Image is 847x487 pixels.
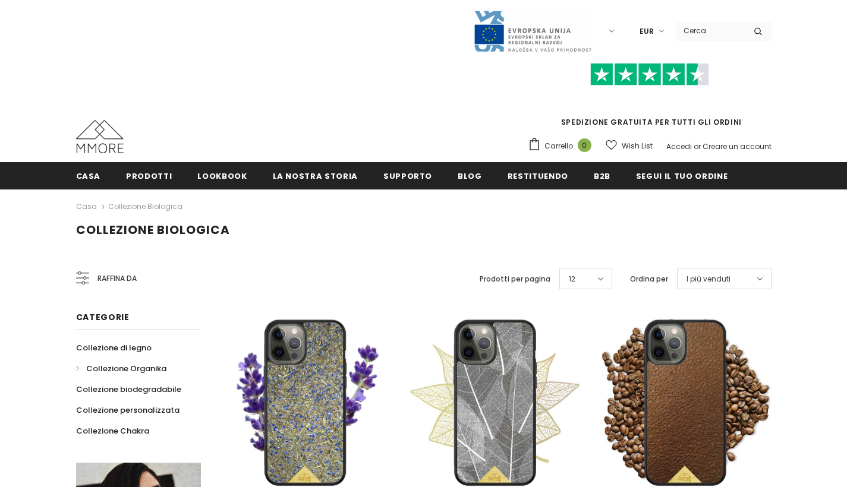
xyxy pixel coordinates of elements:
[473,26,592,36] a: Javni Razpis
[76,337,152,358] a: Collezione di legno
[197,170,247,182] span: Lookbook
[76,420,149,441] a: Collezione Chakra
[197,162,247,189] a: Lookbook
[508,170,568,182] span: Restituendo
[578,138,591,152] span: 0
[108,201,182,211] a: Collezione biologica
[273,170,358,182] span: La nostra storia
[126,162,172,189] a: Prodotti
[590,63,709,86] img: Fidati di Pilot Stars
[97,272,137,285] span: Raffina da
[76,120,124,153] img: Casi MMORE
[544,140,573,152] span: Carrello
[76,425,149,437] span: Collezione Chakra
[528,86,772,116] iframe: Customer reviews powered by Trustpilot
[76,384,181,395] span: Collezione biodegradabile
[694,141,701,151] span: or
[636,170,728,182] span: Segui il tuo ordine
[76,170,101,182] span: Casa
[528,137,597,155] a: Carrello 0
[76,162,101,189] a: Casa
[76,404,180,416] span: Collezione personalizzata
[703,141,772,151] a: Creare un account
[86,363,166,374] span: Collezione Organika
[458,162,482,189] a: Blog
[630,273,668,285] label: Ordina per
[687,273,731,285] span: I più venduti
[666,141,692,151] a: Accedi
[528,68,772,127] span: SPEDIZIONE GRATUITA PER TUTTI GLI ORDINI
[76,379,181,400] a: Collezione biodegradabile
[622,140,653,152] span: Wish List
[594,170,610,182] span: B2B
[273,162,358,189] a: La nostra storia
[76,342,152,353] span: Collezione di legno
[383,170,432,182] span: supporto
[458,170,482,182] span: Blog
[480,273,550,285] label: Prodotti per pagina
[640,26,654,37] span: EUR
[473,10,592,53] img: Javni Razpis
[569,273,575,285] span: 12
[76,358,166,379] a: Collezione Organika
[76,311,130,323] span: Categorie
[594,162,610,189] a: B2B
[636,162,728,189] a: Segui il tuo ordine
[76,200,97,214] a: Casa
[383,162,432,189] a: supporto
[606,135,653,156] a: Wish List
[126,170,172,182] span: Prodotti
[76,222,230,238] span: Collezione biologica
[676,22,745,39] input: Search Site
[508,162,568,189] a: Restituendo
[76,400,180,420] a: Collezione personalizzata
